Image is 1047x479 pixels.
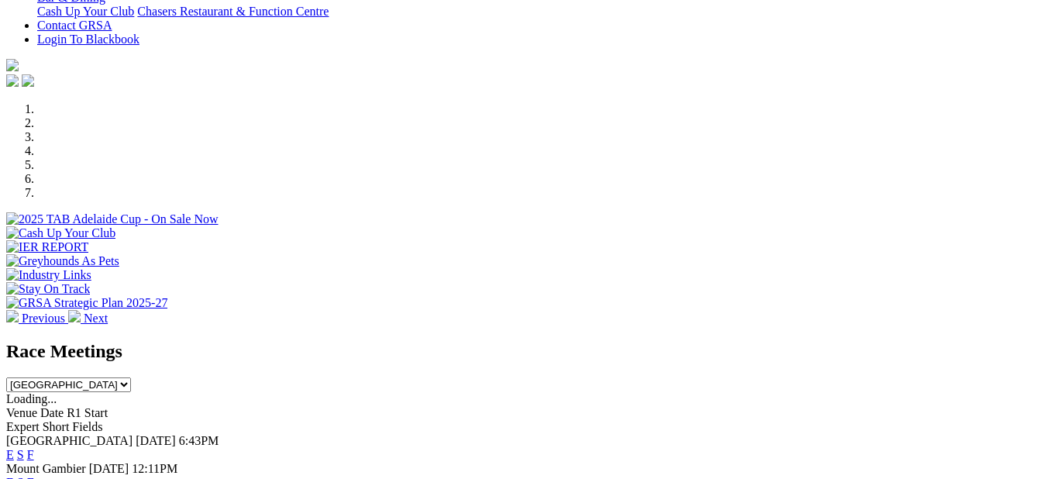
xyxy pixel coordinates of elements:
img: IER REPORT [6,240,88,254]
span: [GEOGRAPHIC_DATA] [6,434,133,447]
img: 2025 TAB Adelaide Cup - On Sale Now [6,212,219,226]
img: chevron-left-pager-white.svg [6,310,19,322]
img: Industry Links [6,268,91,282]
a: Previous [6,312,68,325]
a: Cash Up Your Club [37,5,134,18]
a: F [27,448,34,461]
span: R1 Start [67,406,108,419]
span: Next [84,312,108,325]
span: Mount Gambier [6,462,86,475]
div: Bar & Dining [37,5,1041,19]
img: Stay On Track [6,282,90,296]
span: Date [40,406,64,419]
span: Venue [6,406,37,419]
img: Greyhounds As Pets [6,254,119,268]
span: [DATE] [136,434,176,447]
img: facebook.svg [6,74,19,87]
img: GRSA Strategic Plan 2025-27 [6,296,167,310]
a: Chasers Restaurant & Function Centre [137,5,329,18]
img: logo-grsa-white.png [6,59,19,71]
img: twitter.svg [22,74,34,87]
a: S [17,448,24,461]
a: Login To Blackbook [37,33,139,46]
span: Previous [22,312,65,325]
span: 12:11PM [132,462,177,475]
img: chevron-right-pager-white.svg [68,310,81,322]
a: Contact GRSA [37,19,112,32]
span: Loading... [6,392,57,405]
h2: Race Meetings [6,341,1041,362]
span: Fields [72,420,102,433]
span: Short [43,420,70,433]
span: 6:43PM [179,434,219,447]
a: Next [68,312,108,325]
span: Expert [6,420,40,433]
img: Cash Up Your Club [6,226,115,240]
a: E [6,448,14,461]
span: [DATE] [89,462,129,475]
